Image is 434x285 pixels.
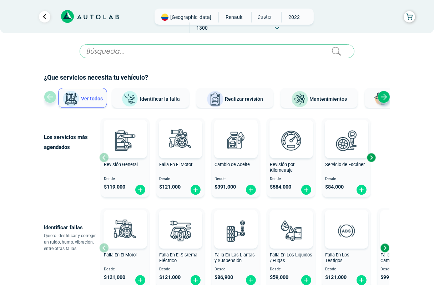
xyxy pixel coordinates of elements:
span: RENAULT [222,12,247,22]
input: Búsqueda... [80,44,354,58]
img: AD0BCuuxAAAAAElFTkSuQmCC [170,121,191,142]
div: Next slide [379,242,390,253]
span: Realizar revisión [225,96,263,102]
img: AD0BCuuxAAAAAElFTkSuQmCC [115,211,136,233]
span: $ 121,000 [325,274,347,280]
span: Desde [215,177,257,181]
span: Desde [270,267,312,272]
img: fi_plus-circle2.svg [245,184,257,195]
button: Realizar revisión [196,88,273,108]
span: Identificar la falla [140,96,180,101]
img: Latonería y Pintura [372,91,389,108]
span: $ 86,900 [215,274,233,280]
span: $ 59,000 [270,274,288,280]
span: Falla En La Caja de Cambio [380,252,418,264]
img: diagnostic_bombilla-v3.svg [165,215,196,246]
button: Cambio de Aceite Desde $391,000 [212,118,260,197]
img: diagnostic_gota-de-sangre-v3.svg [275,215,307,246]
img: fi_plus-circle2.svg [356,184,367,195]
span: Revisión General [104,162,138,167]
button: Mantenimientos [281,88,358,108]
img: diagnostic_suspension-v3.svg [220,215,251,246]
img: diagnostic_engine-v3.svg [109,215,141,246]
button: Revisión General Desde $119,000 [101,118,149,197]
img: AD0BCuuxAAAAAElFTkSuQmCC [225,121,247,142]
span: Falla En Los Liquidos / Fugas [270,252,312,264]
span: $ 84,000 [325,184,344,190]
img: fi_plus-circle2.svg [301,184,312,195]
span: Desde [159,177,202,181]
span: $ 99,000 [380,274,399,280]
img: diagnostic_caja-de-cambios-v3.svg [386,215,417,246]
button: Ver todos [58,88,107,108]
span: Desde [325,177,368,181]
button: Falla En El Motor Desde $121,000 [156,118,205,197]
span: Falla En El Sistema Eléctrico [159,252,197,264]
span: Desde [159,267,202,272]
img: diagnostic_diagnostic_abs-v3.svg [330,215,362,246]
div: Next slide [366,152,377,163]
img: Ver todos [62,90,80,107]
span: Cambio de Aceite [215,162,250,167]
img: AD0BCuuxAAAAAElFTkSuQmCC [170,211,191,233]
span: Desde [270,177,312,181]
span: Desde [325,267,368,272]
div: Next slide [378,91,390,103]
img: Mantenimientos [291,91,308,108]
span: DUSTER [252,12,277,22]
p: Identificar fallas [44,222,99,232]
span: 1300 [190,22,215,33]
span: $ 391,000 [215,184,236,190]
span: Revisión por Kilometraje [270,162,294,173]
span: Desde [380,267,423,272]
img: revision_por_kilometraje-v3.svg [275,125,307,156]
button: Revisión por Kilometraje Desde $584,000 [267,118,315,197]
span: Falla En El Motor [159,162,192,167]
button: Identificar la falla [112,88,189,108]
img: AD0BCuuxAAAAAElFTkSuQmCC [225,211,247,233]
span: 2022 [282,12,307,22]
img: cambio_de_aceite-v3.svg [220,125,251,156]
h2: ¿Que servicios necesita tu vehículo? [44,73,390,82]
img: Flag of COLOMBIA [161,14,168,21]
img: AD0BCuuxAAAAAElFTkSuQmCC [336,211,357,233]
span: $ 121,000 [104,274,125,280]
span: Desde [215,267,257,272]
img: AD0BCuuxAAAAAElFTkSuQmCC [281,211,302,233]
img: fi_plus-circle2.svg [135,184,146,195]
span: Ver todos [81,96,103,101]
span: Falla En El Motor [104,252,137,257]
img: AD0BCuuxAAAAAElFTkSuQmCC [115,121,136,142]
img: diagnostic_engine-v3.svg [165,125,196,156]
span: Falla En Las Llantas y Suspensión [215,252,255,264]
img: escaner-v3.svg [330,125,362,156]
img: Realizar revisión [207,91,224,108]
img: AD0BCuuxAAAAAElFTkSuQmCC [336,121,357,142]
span: [GEOGRAPHIC_DATA] [170,14,211,21]
span: $ 121,000 [159,184,181,190]
span: Falla En Los Testigos [325,252,349,264]
span: $ 119,000 [104,184,125,190]
img: revision_general-v3.svg [109,125,141,156]
p: Los servicios más agendados [44,132,99,152]
span: Mantenimientos [310,96,347,102]
span: Servicio de Escáner [325,162,365,167]
img: AD0BCuuxAAAAAElFTkSuQmCC [281,121,302,142]
img: fi_plus-circle2.svg [190,184,201,195]
span: Desde [104,177,146,181]
p: Quiero identificar y corregir un ruido, humo, vibración, entre otras fallas. [44,232,99,252]
a: Ir al paso anterior [39,11,50,22]
span: Desde [104,267,146,272]
img: Identificar la falla [121,91,138,107]
span: $ 121,000 [159,274,181,280]
button: Servicio de Escáner Desde $84,000 [322,118,370,197]
span: $ 584,000 [270,184,291,190]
